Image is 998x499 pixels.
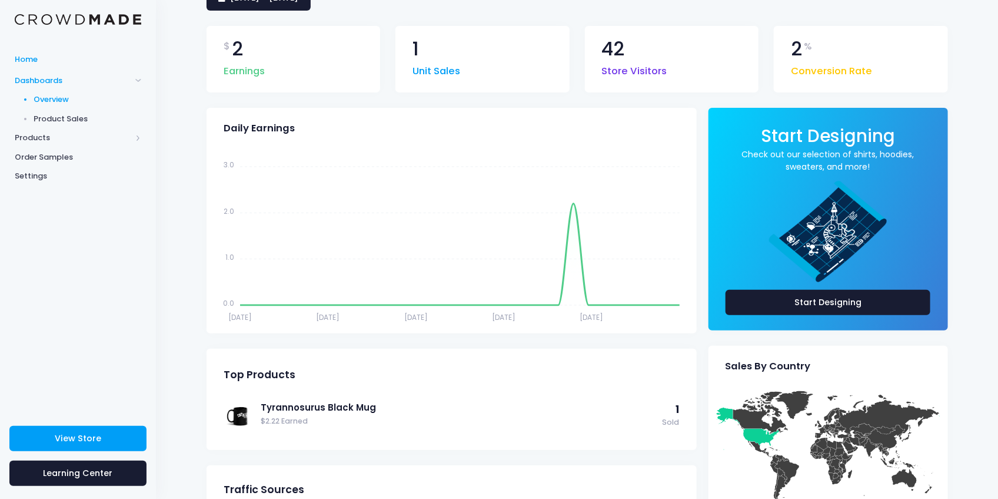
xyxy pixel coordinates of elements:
[580,312,604,322] tspan: [DATE]
[726,290,931,315] a: Start Designing
[15,132,131,144] span: Products
[492,312,515,322] tspan: [DATE]
[34,94,142,105] span: Overview
[34,113,142,125] span: Product Sales
[225,252,234,262] tspan: 1.0
[791,58,872,79] span: Conversion Rate
[15,75,131,87] span: Dashboards
[15,54,141,65] span: Home
[404,312,428,322] tspan: [DATE]
[663,417,680,428] span: Sold
[224,39,230,54] span: $
[676,402,680,417] span: 1
[412,58,460,79] span: Unit Sales
[55,432,101,444] span: View Store
[316,312,340,322] tspan: [DATE]
[15,151,141,163] span: Order Samples
[228,312,252,322] tspan: [DATE]
[726,148,931,173] a: Check out our selection of shirts, hoodies, sweaters, and more!
[602,58,667,79] span: Store Visitors
[224,160,234,170] tspan: 3.0
[224,206,234,216] tspan: 2.0
[9,461,147,486] a: Learning Center
[224,484,304,496] span: Traffic Sources
[791,39,802,59] span: 2
[9,426,147,451] a: View Store
[232,39,243,59] span: 2
[726,361,811,372] span: Sales By Country
[224,123,295,134] span: Daily Earnings
[44,467,113,479] span: Learning Center
[224,58,265,79] span: Earnings
[223,298,234,308] tspan: 0.0
[15,170,141,182] span: Settings
[261,401,657,414] a: Tyrannosurus Black Mug
[412,39,419,59] span: 1
[761,124,895,148] span: Start Designing
[261,416,657,427] span: $2.22 Earned
[804,39,813,54] span: %
[15,14,141,25] img: Logo
[761,134,895,145] a: Start Designing
[602,39,625,59] span: 42
[224,369,295,381] span: Top Products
